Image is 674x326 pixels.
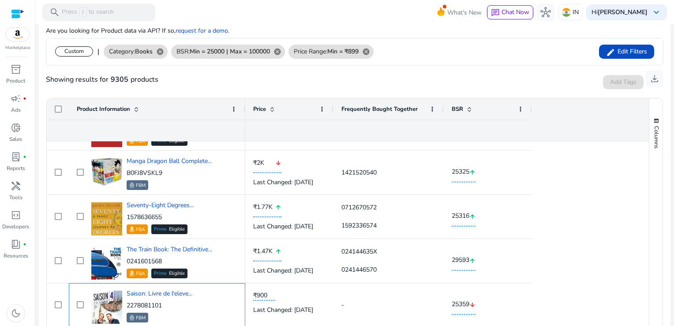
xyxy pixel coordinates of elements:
p: FBM [136,314,146,322]
p: Developers [2,223,29,231]
mat-icon: edit [606,45,615,59]
span: 25316 [452,212,469,220]
img: amazon.svg [6,28,30,41]
span: 25325 [452,167,469,176]
div: Custom [55,46,93,57]
b: [PERSON_NAME] [598,8,648,16]
mat-icon: arrow_upward [469,163,476,182]
b: Books [135,47,153,56]
p: Press to search [62,8,114,17]
span: donut_small [11,122,21,133]
p: Are you looking for Product data via API? If so, . [46,26,229,35]
span: download [649,73,660,84]
b: Min = 25000 | Max = 100000 [190,47,270,56]
p: Hi [592,9,648,15]
span: lab_profile [11,152,21,162]
p: FBA [136,137,145,146]
p: Product [6,77,25,85]
b: Min = ₹899 [327,47,359,56]
span: Prime [154,271,167,276]
span: code_blocks [11,210,21,220]
span: keyboard_arrow_down [651,7,662,18]
span: Price [253,105,266,113]
img: in.svg [562,8,571,17]
a: Seventy-Eight Degrees... [127,201,194,209]
p: 1578636655 [127,213,194,222]
div: 0241446570 [341,261,436,279]
div: 1421520540 [341,163,436,182]
div: 024144635X [341,243,436,261]
button: chatChat Now [487,5,533,19]
mat-icon: arrow_upward [275,243,281,261]
p: B0FJ8VSKL9 [127,169,212,178]
p: 0241601568 [127,257,212,266]
p: 2278081101 [127,301,192,310]
div: Eligible [151,136,187,146]
p: Marketplace [5,45,30,51]
mat-icon: cancel [270,48,285,56]
span: Chat Now [502,8,529,16]
span: 29593 [452,256,469,265]
div: 11 hours ago [135,91,161,97]
span: Prime [154,227,167,232]
span: fiber_manual_record [23,155,26,159]
p: FBA [136,269,145,278]
span: Product Information [77,105,130,113]
a: The Train Book: The Definitive... [127,245,212,254]
span: BSR: [176,47,270,56]
span: dark_mode [11,308,21,318]
p: IN [573,4,579,20]
span: fiber_manual_record [23,243,26,246]
span: ₹1.47K [253,247,275,256]
a: request for a demo [176,27,228,35]
mat-icon: cancel [153,48,168,56]
p: Tools [9,193,22,201]
p: FBM [136,181,146,190]
mat-icon: arrow_downward [469,296,476,314]
span: Columns [652,126,660,148]
div: - [341,296,436,314]
mat-icon: arrow_upward [469,252,476,270]
mat-icon: arrow_upward [275,198,281,216]
p: Resources [4,252,28,260]
span: Prime [154,139,167,144]
div: hello.. [44,99,155,110]
span: chat [491,8,500,17]
span: Frequently Bought Together [341,105,418,113]
div: Conversation(s) [46,49,148,61]
span: BSR [452,105,463,113]
span: [PERSON_NAME] [44,87,127,99]
img: product-research [13,88,35,110]
span: / [79,8,87,17]
a: Manga Dragon Ball Complete... [127,157,212,165]
div: Last Changed: [DATE] [253,301,326,319]
div: Eligible [151,224,187,234]
div: | [97,46,99,57]
span: fiber_manual_record [23,97,26,100]
div: Showing results for products [46,74,158,85]
span: ₹1.77K [253,203,275,212]
span: ₹2K [253,159,275,167]
span: campaign [11,93,21,104]
span: handyman [11,181,21,191]
span: ₹900 [253,291,275,300]
button: Edit Filters [599,45,654,59]
a: Saison: Livre de l'eleve... [127,289,192,298]
span: Category: [109,47,153,56]
mat-icon: cancel [359,48,374,56]
p: Reports [7,164,25,172]
div: Last Changed: [DATE] [253,217,326,235]
span: 25359 [452,300,469,309]
div: Last Changed: [DATE] [253,262,326,280]
mat-icon: arrow_downward [275,154,281,172]
p: Ads [11,106,21,114]
button: hub [537,4,554,21]
span: Edit Filters [615,47,647,56]
span: What's New [447,5,482,20]
b: 9305 [109,74,131,85]
button: download [646,70,663,87]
